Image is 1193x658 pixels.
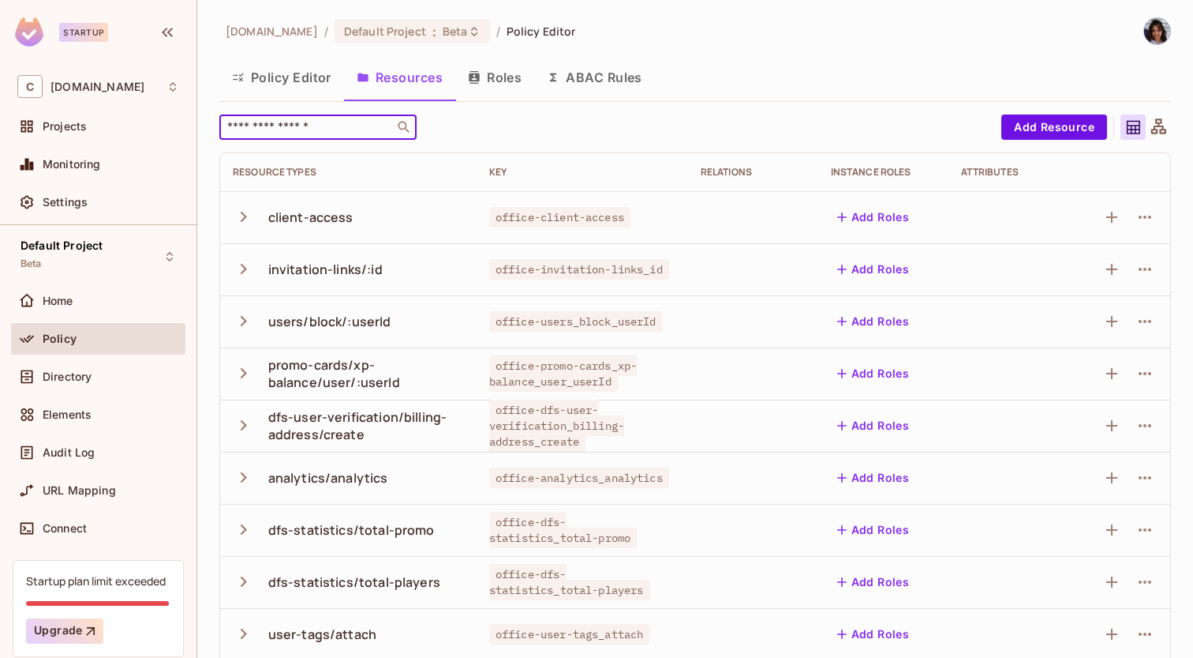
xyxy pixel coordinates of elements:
button: ABAC Rules [534,58,655,97]
span: URL Mapping [43,484,116,497]
span: office-users_block_userId [489,311,663,332]
li: / [324,24,328,39]
span: Home [43,295,73,307]
div: analytics/analytics [268,469,388,487]
div: dfs-statistics/total-players [268,573,440,591]
button: Roles [455,58,534,97]
span: office-invitation-links_id [489,259,669,280]
button: Add Roles [831,570,916,595]
div: user-tags/attach [268,626,376,643]
div: Relations [701,166,806,179]
span: office-user-tags_attach [489,624,649,645]
button: Add Roles [831,361,916,386]
div: dfs-user-verification/billing-address/create [268,408,464,443]
span: Audit Log [43,446,95,459]
span: Monitoring [43,158,101,171]
button: Policy Editor [219,58,344,97]
span: Projects [43,120,87,133]
div: invitation-links/:id [268,261,383,278]
button: Add Roles [831,205,916,230]
li: / [496,24,500,39]
span: office-dfs-statistics_total-promo [489,512,637,548]
span: Connect [43,522,87,535]
button: Add Roles [831,465,916,491]
span: Settings [43,196,88,209]
span: Directory [43,370,92,383]
span: office-promo-cards_xp-balance_user_userId [489,355,637,392]
span: Elements [43,408,92,421]
div: Key [489,166,675,179]
span: Policy Editor [507,24,576,39]
button: Add Roles [831,309,916,334]
span: office-analytics_analytics [489,468,669,488]
div: dfs-statistics/total-promo [268,521,435,539]
button: Add Roles [831,517,916,543]
button: Add Roles [831,413,916,438]
button: Resources [344,58,455,97]
span: office-dfs-user-verification_billing-address_create [489,400,624,452]
span: Workspace: chalkboard.io [50,81,144,93]
div: Startup plan limit exceeded [26,573,166,588]
span: : [432,25,437,38]
button: Add Roles [831,257,916,282]
button: Add Resource [1001,115,1107,140]
div: Attributes [961,166,1066,179]
span: office-dfs-statistics_total-players [489,564,650,600]
span: Beta [21,258,42,270]
div: Resource Types [233,166,464,179]
span: C [17,75,43,98]
span: Default Project [21,239,103,252]
div: users/block/:userId [268,313,391,330]
div: client-access [268,209,353,226]
img: SReyMgAAAABJRU5ErkJggg== [15,17,43,47]
button: Add Roles [831,622,916,647]
span: Default Project [344,24,426,39]
div: Instance roles [831,166,936,179]
span: office-client-access [489,207,630,227]
div: promo-cards/xp-balance/user/:userId [268,356,464,391]
div: Startup [59,23,108,42]
img: Lusine Karapetian [1144,18,1170,44]
button: Upgrade [26,619,103,644]
span: the active workspace [226,24,318,39]
span: Beta [443,24,468,39]
span: Policy [43,333,77,345]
